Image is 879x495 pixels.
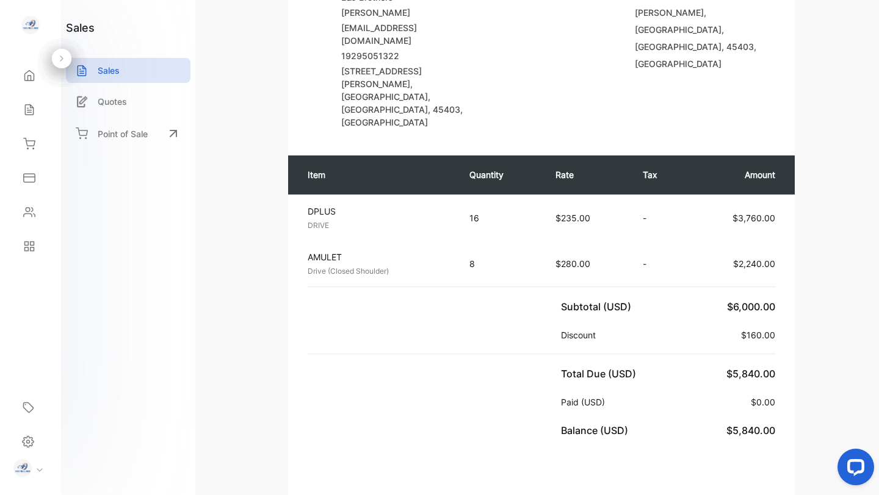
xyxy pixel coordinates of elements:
[66,58,190,83] a: Sales
[341,6,482,19] p: [PERSON_NAME]
[308,168,445,181] p: Item
[701,168,775,181] p: Amount
[13,459,32,477] img: profile
[733,258,775,269] span: $2,240.00
[555,213,590,223] span: $235.00
[726,368,775,380] span: $5,840.00
[308,205,447,218] p: DPLUS
[341,21,482,47] p: [EMAIL_ADDRESS][DOMAIN_NAME]
[308,220,447,231] p: DRIVE
[555,258,590,269] span: $280.00
[98,95,127,108] p: Quotes
[308,266,447,277] p: Drive (Closed Shoulder)
[66,120,190,147] a: Point of Sale
[733,213,775,223] span: $3,760.00
[828,444,879,495] iframe: LiveChat chat widget
[308,251,447,263] p: AMULET
[643,212,676,224] p: -
[98,64,120,77] p: Sales
[341,49,482,62] p: 19295051322
[98,127,148,140] p: Point of Sale
[643,257,676,270] p: -
[469,168,532,181] p: Quantity
[66,20,95,36] h1: sales
[66,89,190,114] a: Quotes
[561,299,636,314] p: Subtotal (USD)
[561,423,633,438] p: Balance (USD)
[741,330,775,340] span: $160.00
[561,366,641,381] p: Total Due (USD)
[643,168,676,181] p: Tax
[727,301,775,313] span: $6,000.00
[21,16,40,34] img: logo
[722,41,754,52] span: , 45403
[469,257,532,270] p: 8
[751,397,775,407] span: $0.00
[469,212,532,224] p: 16
[428,104,460,115] span: , 45403
[726,424,775,436] span: $5,840.00
[561,329,601,341] p: Discount
[341,66,422,89] span: [STREET_ADDRESS][PERSON_NAME]
[561,396,610,408] p: Paid (USD)
[555,168,618,181] p: Rate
